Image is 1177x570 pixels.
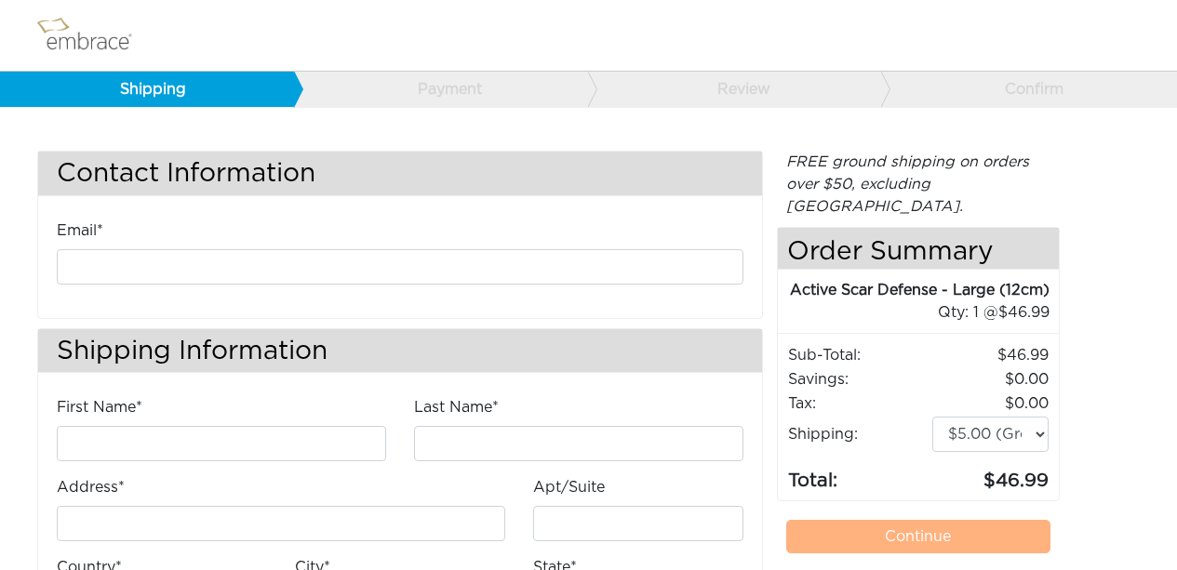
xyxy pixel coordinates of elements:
[801,301,1050,324] div: 1 @
[880,72,1174,107] a: Confirm
[787,453,931,496] td: Total:
[787,367,931,391] td: Savings :
[778,228,1059,270] h4: Order Summary
[787,391,931,416] td: Tax:
[778,279,1050,301] div: Active Scar Defense - Large (12cm)
[414,396,499,418] label: Last Name*
[931,343,1050,367] td: 46.99
[787,416,931,453] td: Shipping:
[998,305,1050,320] span: 46.99
[787,343,931,367] td: Sub-Total:
[38,329,762,373] h3: Shipping Information
[533,476,605,498] label: Apt/Suite
[38,152,762,195] h3: Contact Information
[786,520,1050,553] a: Continue
[931,453,1050,496] td: 46.99
[293,72,587,107] a: Payment
[931,391,1050,416] td: 0.00
[33,12,154,59] img: logo.png
[777,151,1060,218] div: FREE ground shipping on orders over $50, excluding [GEOGRAPHIC_DATA].
[587,72,881,107] a: Review
[931,367,1050,391] td: 0.00
[57,219,103,242] label: Email*
[57,396,142,418] label: First Name*
[57,476,125,498] label: Address*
